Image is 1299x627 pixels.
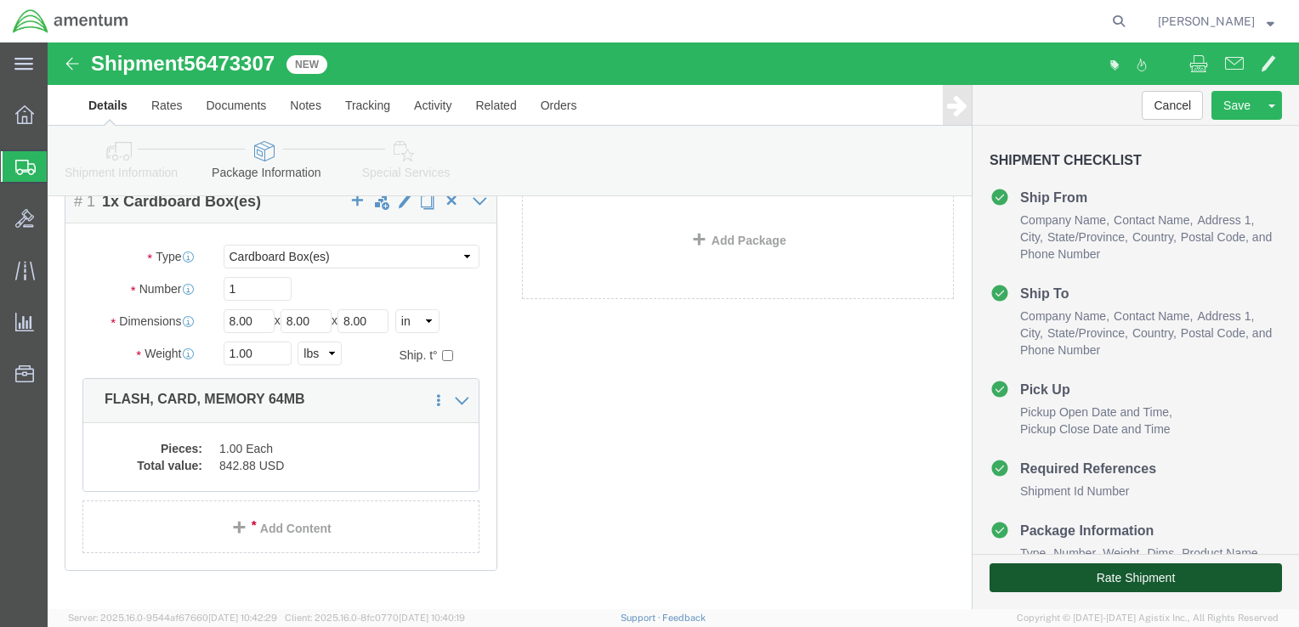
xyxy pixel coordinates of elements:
[48,42,1299,609] iframe: FS Legacy Container
[1157,11,1275,31] button: [PERSON_NAME]
[399,613,465,623] span: [DATE] 10:40:19
[12,8,129,34] img: logo
[1158,12,1255,31] span: Ben Nguyen
[662,613,706,623] a: Feedback
[1017,611,1279,625] span: Copyright © [DATE]-[DATE] Agistix Inc., All Rights Reserved
[285,613,465,623] span: Client: 2025.16.0-8fc0770
[621,613,663,623] a: Support
[208,613,277,623] span: [DATE] 10:42:29
[68,613,277,623] span: Server: 2025.16.0-9544af67660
